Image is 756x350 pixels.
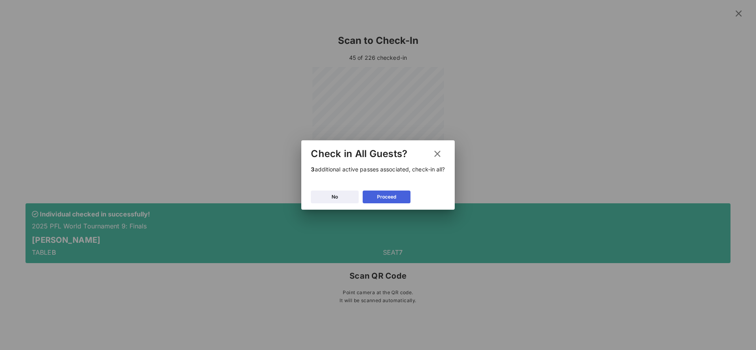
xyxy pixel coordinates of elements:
button: No [311,191,359,203]
b: 3 [311,166,314,173]
p: additional active passes associated, check-in all? [311,165,445,174]
div: Check in All Guests? [311,148,407,160]
div: Proceed [377,193,396,201]
div: No [332,193,338,201]
button: Proceed [363,191,410,203]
